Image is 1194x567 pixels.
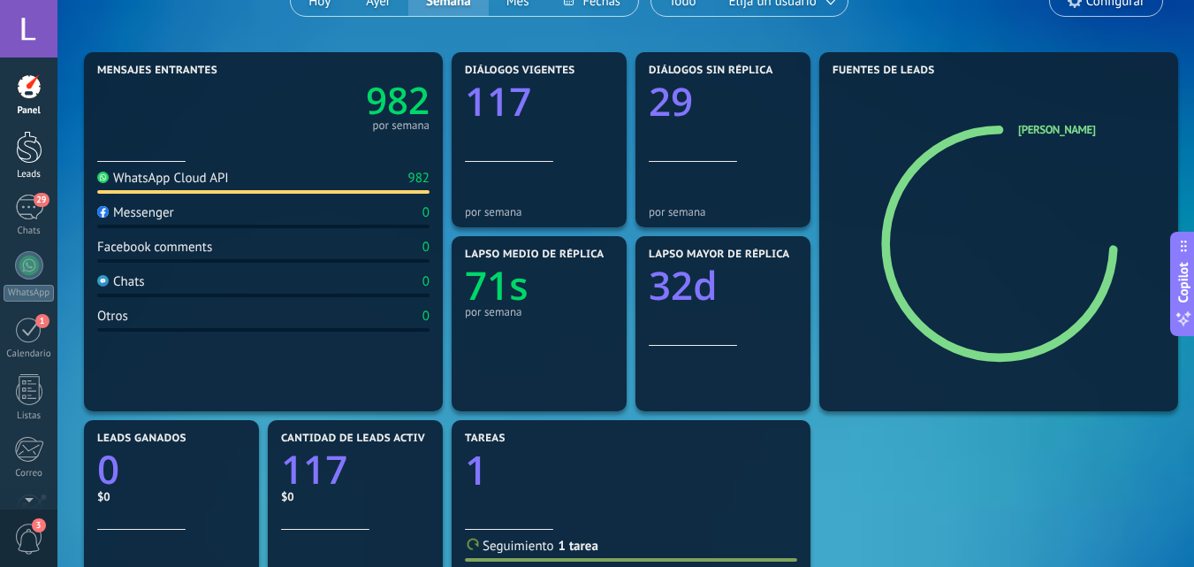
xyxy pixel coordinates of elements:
[97,273,145,290] div: Chats
[4,285,54,302] div: WhatsApp
[32,518,46,533] span: 3
[281,442,430,495] a: 117
[97,204,174,221] div: Messenger
[281,442,347,495] text: 117
[465,433,506,445] span: Tareas
[97,170,229,187] div: WhatsApp Cloud API
[366,75,430,126] text: 982
[97,65,217,77] span: Mensajes entrantes
[465,249,605,261] span: Lapso medio de réplica
[465,258,529,311] text: 71s
[97,442,246,495] a: 0
[465,538,554,555] a: Seguimiento
[34,193,49,207] span: 29
[465,305,613,318] div: por semana
[372,121,430,130] div: por semana
[4,226,55,237] div: Chats
[465,205,613,218] div: por semana
[97,275,109,287] img: Chats
[97,489,246,504] div: $0
[263,75,430,126] a: 982
[465,65,575,77] span: Diálogos vigentes
[35,314,49,328] span: 1
[1018,122,1095,137] a: ‎[PERSON_NAME]
[281,433,439,445] span: Cantidad de leads activos
[422,308,430,325] div: 0
[422,273,430,290] div: 0
[4,349,55,360] div: Calendario
[649,258,797,311] a: 32d
[4,468,55,479] div: Correo
[97,239,212,256] div: Facebook comments
[465,443,488,497] text: 1
[4,105,55,117] div: Panel
[1175,262,1192,303] span: Copilot
[422,204,430,221] div: 0
[407,170,430,187] div: 982
[97,206,109,218] img: Messenger
[483,538,554,555] span: Seguimiento
[465,443,797,497] a: 1
[97,442,119,495] text: 0
[281,489,430,504] div: $0
[833,65,935,77] span: Fuentes de leads
[4,169,55,180] div: Leads
[649,249,789,261] span: Lapso mayor de réplica
[422,239,430,256] div: 0
[649,205,797,218] div: por semana
[559,538,598,555] a: 1 tarea
[4,410,55,422] div: Listas
[97,433,186,445] span: Leads ganados
[649,74,693,127] text: 29
[97,172,109,183] img: WhatsApp Cloud API
[97,308,128,325] div: Otros
[649,65,773,77] span: Diálogos sin réplica
[465,74,531,127] text: 117
[649,258,718,311] text: 32d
